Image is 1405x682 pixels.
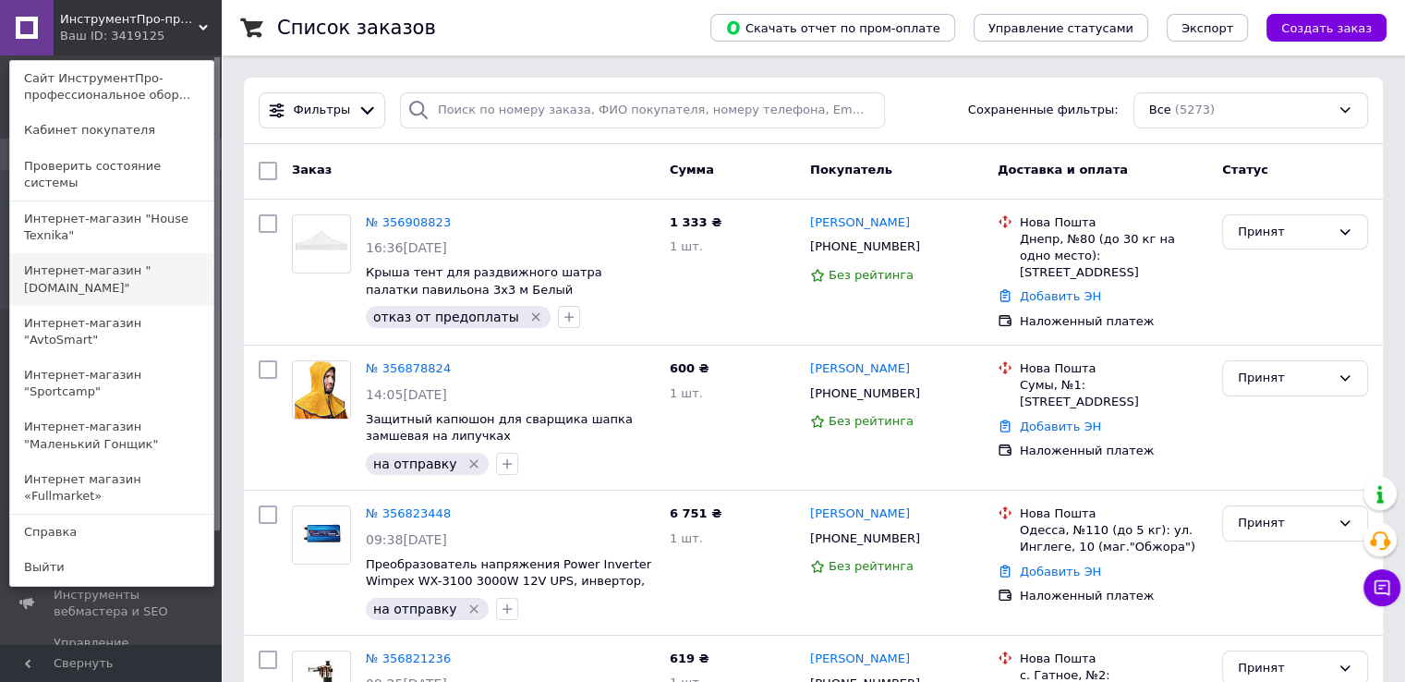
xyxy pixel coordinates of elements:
[54,635,171,668] span: Управление сайтом
[968,102,1119,119] span: Сохраненные фильтры:
[366,240,447,255] span: 16:36[DATE]
[54,587,171,620] span: Инструменты вебмастера и SEO
[670,531,703,545] span: 1 шт.
[1020,565,1101,578] a: Добавить ЭН
[1020,420,1101,433] a: Добавить ЭН
[670,506,721,520] span: 6 751 ₴
[670,386,703,400] span: 1 шт.
[1020,313,1207,330] div: Наложенный платеж
[292,505,351,565] a: Фото товару
[366,532,447,547] span: 09:38[DATE]
[294,102,351,119] span: Фильтры
[295,361,348,419] img: Фото товару
[292,360,351,420] a: Фото товару
[829,268,914,282] span: Без рейтинга
[292,163,332,177] span: Заказ
[400,92,885,128] input: Поиск по номеру заказа, ФИО покупателя, номеру телефона, Email, номеру накладной
[292,214,351,274] a: Фото товару
[10,253,213,305] a: Интернет-магазин "[DOMAIN_NAME]"
[366,265,602,297] a: Крыша тент для раздвижного шатра палатки павильона 3х3 м Белый
[725,19,940,36] span: Скачать отчет по пром-оплате
[373,602,457,616] span: на отправку
[998,163,1128,177] span: Доставка и оплата
[974,14,1148,42] button: Управление статусами
[1175,103,1215,116] span: (5273)
[366,652,451,665] a: № 356821236
[1238,514,1330,533] div: Принят
[1238,223,1330,242] div: Принят
[1266,14,1387,42] button: Создать заказ
[366,557,651,605] a: Преобразователь напряжения Power Inverter Wimpex WX-3100 3000W 12V UPS, инвертор, чистая синусоид...
[806,235,924,259] div: [PHONE_NUMBER]
[366,361,451,375] a: № 356878824
[670,652,709,665] span: 619 ₴
[1020,651,1207,667] div: Нова Пошта
[466,602,481,616] svg: Удалить метку
[1020,505,1207,522] div: Нова Пошта
[806,527,924,551] div: [PHONE_NUMBER]
[466,457,481,471] svg: Удалить метку
[10,515,213,550] a: Справка
[10,61,213,113] a: Сайт ИнструментПро-профессиональное обор...
[366,506,451,520] a: № 356823448
[1238,369,1330,388] div: Принят
[1020,522,1207,555] div: Одесса, №110 (до 5 кг): ул. Инглеге, 10 (маг."Обжора")
[293,215,350,273] img: Фото товару
[1238,659,1330,678] div: Принят
[1181,21,1233,35] span: Экспорт
[829,414,914,428] span: Без рейтинга
[1020,231,1207,282] div: Днепр, №80 (до 30 кг на одно место): [STREET_ADDRESS]
[10,201,213,253] a: Интернет-магазин "House Texnika"
[10,550,213,585] a: Выйти
[293,506,350,564] img: Фото товару
[1020,214,1207,231] div: Нова Пошта
[10,149,213,201] a: Проверить состояние системы
[10,358,213,409] a: Интернет-магазин "Sportcamp"
[10,409,213,461] a: Интернет-магазин "Маленький Гонщик"
[810,163,892,177] span: Покупатель
[1020,360,1207,377] div: Нова Пошта
[829,559,914,573] span: Без рейтинга
[1020,443,1207,459] div: Наложенный платеж
[810,360,910,378] a: [PERSON_NAME]
[1020,377,1207,410] div: Сумы, №1: [STREET_ADDRESS]
[366,387,447,402] span: 14:05[DATE]
[1363,569,1400,606] button: Чат с покупателем
[988,21,1133,35] span: Управление статусами
[528,310,543,324] svg: Удалить метку
[366,215,451,229] a: № 356908823
[810,214,910,232] a: [PERSON_NAME]
[60,11,199,28] span: ИнструментПро-профессиональное оборудование и инструменты для дома и сада
[60,28,138,44] div: Ваш ID: 3419125
[10,113,213,148] a: Кабинет покупателя
[10,462,213,514] a: Интернет магазин «Fullmarket»
[806,382,924,406] div: [PHONE_NUMBER]
[366,412,633,444] a: Защитный капюшон для сварщика шапка замшевая на липучках
[1020,289,1101,303] a: Добавить ЭН
[810,651,910,668] a: [PERSON_NAME]
[670,239,703,253] span: 1 шт.
[670,163,714,177] span: Сумма
[1167,14,1248,42] button: Экспорт
[810,505,910,523] a: [PERSON_NAME]
[1149,102,1171,119] span: Все
[373,310,519,324] span: отказ от предоплаты
[710,14,955,42] button: Скачать отчет по пром-оплате
[277,17,436,39] h1: Список заказов
[670,215,721,229] span: 1 333 ₴
[670,361,709,375] span: 600 ₴
[1222,163,1268,177] span: Статус
[10,306,213,358] a: Интернет-магазин "AvtoSmart"
[1020,588,1207,604] div: Наложенный платеж
[373,457,457,471] span: на отправку
[1248,20,1387,34] a: Создать заказ
[1281,21,1372,35] span: Создать заказ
